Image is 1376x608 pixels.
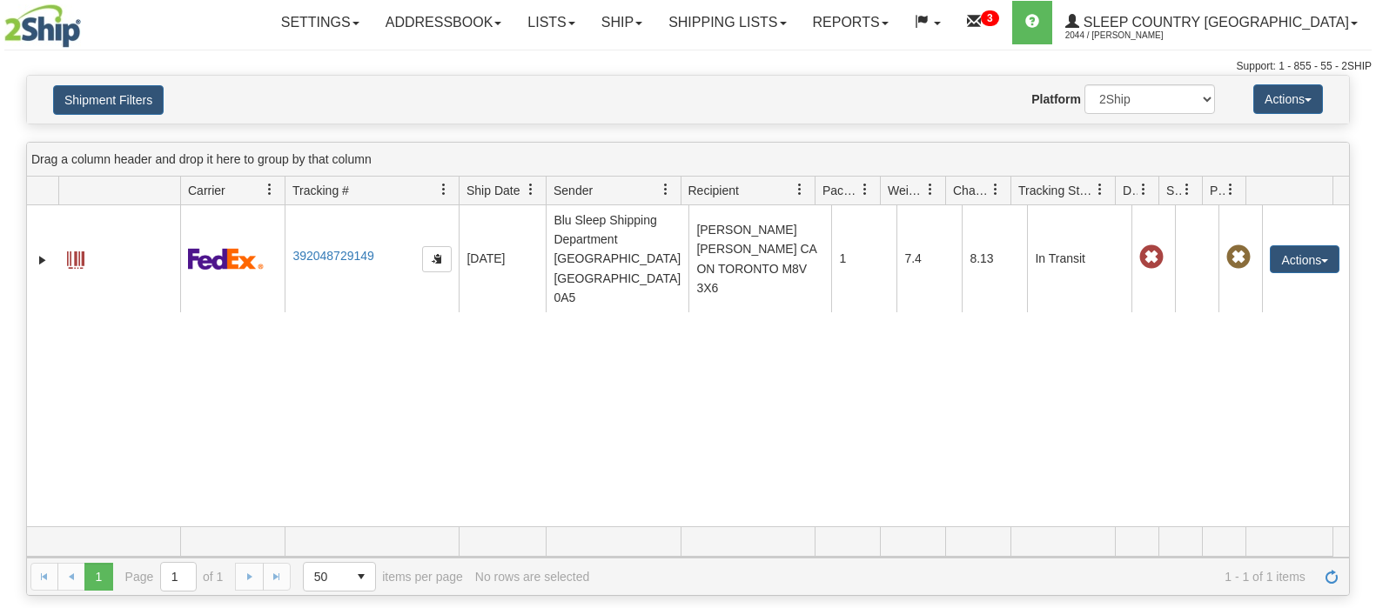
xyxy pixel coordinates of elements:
[601,570,1306,584] span: 1 - 1 of 1 items
[981,175,1010,204] a: Charge filter column settings
[1027,205,1131,312] td: In Transit
[800,1,902,44] a: Reports
[1085,175,1115,204] a: Tracking Status filter column settings
[1123,182,1138,199] span: Delivery Status
[4,59,1372,74] div: Support: 1 - 855 - 55 - 2SHIP
[1226,245,1251,270] span: Pickup Not Assigned
[785,175,815,204] a: Recipient filter column settings
[1270,245,1339,273] button: Actions
[429,175,459,204] a: Tracking # filter column settings
[459,205,546,312] td: [DATE]
[188,182,225,199] span: Carrier
[27,143,1349,177] div: grid grouping header
[1079,15,1349,30] span: Sleep Country [GEOGRAPHIC_DATA]
[1031,90,1081,108] label: Platform
[554,182,593,199] span: Sender
[34,251,51,269] a: Expand
[1018,182,1094,199] span: Tracking Status
[4,4,81,48] img: logo2044.jpg
[422,246,452,272] button: Copy to clipboard
[1318,563,1346,591] a: Refresh
[655,1,799,44] a: Shipping lists
[1052,1,1371,44] a: Sleep Country [GEOGRAPHIC_DATA] 2044 / [PERSON_NAME]
[1166,182,1181,199] span: Shipment Issues
[546,205,688,312] td: Blu Sleep Shipping Department [GEOGRAPHIC_DATA] [GEOGRAPHIC_DATA] 0A5
[896,205,962,312] td: 7.4
[466,182,520,199] span: Ship Date
[953,182,990,199] span: Charge
[516,175,546,204] a: Ship Date filter column settings
[822,182,859,199] span: Packages
[303,562,376,591] span: Page sizes drop down
[850,175,880,204] a: Packages filter column settings
[292,249,373,263] a: 392048729149
[1216,175,1245,204] a: Pickup Status filter column settings
[514,1,587,44] a: Lists
[1210,182,1225,199] span: Pickup Status
[188,248,264,270] img: 2 - FedEx Express®
[588,1,655,44] a: Ship
[53,85,164,115] button: Shipment Filters
[67,244,84,271] a: Label
[292,182,349,199] span: Tracking #
[1172,175,1202,204] a: Shipment Issues filter column settings
[688,182,739,199] span: Recipient
[888,182,924,199] span: Weight
[84,563,112,591] span: Page 1
[1129,175,1158,204] a: Delivery Status filter column settings
[831,205,896,312] td: 1
[954,1,1012,44] a: 3
[347,563,375,591] span: select
[161,563,196,591] input: Page 1
[651,175,681,204] a: Sender filter column settings
[916,175,945,204] a: Weight filter column settings
[1139,245,1164,270] span: Late
[314,568,337,585] span: 50
[475,570,590,584] div: No rows are selected
[1065,27,1196,44] span: 2044 / [PERSON_NAME]
[1253,84,1323,114] button: Actions
[303,562,463,591] span: items per page
[125,562,224,591] span: Page of 1
[373,1,515,44] a: Addressbook
[688,205,831,312] td: [PERSON_NAME] [PERSON_NAME] CA ON TORONTO M8V 3X6
[981,10,999,26] sup: 3
[1336,215,1374,392] iframe: chat widget
[962,205,1027,312] td: 8.13
[255,175,285,204] a: Carrier filter column settings
[268,1,373,44] a: Settings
